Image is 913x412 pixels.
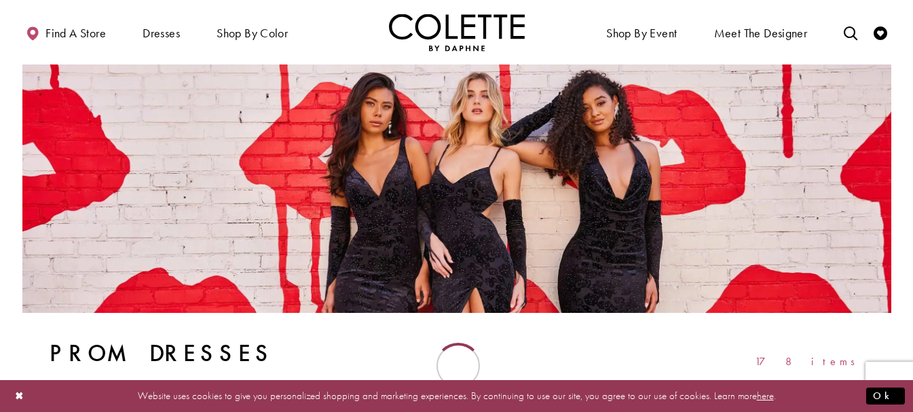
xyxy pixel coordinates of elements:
[98,387,815,405] p: Website uses cookies to give you personalized shopping and marketing experiences. By continuing t...
[866,388,905,405] button: Submit Dialog
[217,26,288,40] span: Shop by color
[389,14,525,51] a: Visit Home Page
[45,26,106,40] span: Find a store
[213,14,291,51] span: Shop by color
[8,384,31,408] button: Close Dialog
[606,26,677,40] span: Shop By Event
[714,26,808,40] span: Meet the designer
[840,14,861,51] a: Toggle search
[22,14,109,51] a: Find a store
[50,340,274,367] h1: Prom Dresses
[389,14,525,51] img: Colette by Daphne
[143,26,180,40] span: Dresses
[14,375,899,405] div: Layout Controls
[139,14,183,51] span: Dresses
[755,356,864,367] span: 178 items
[870,14,891,51] a: Check Wishlist
[603,14,680,51] span: Shop By Event
[711,14,811,51] a: Meet the designer
[757,389,774,402] a: here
